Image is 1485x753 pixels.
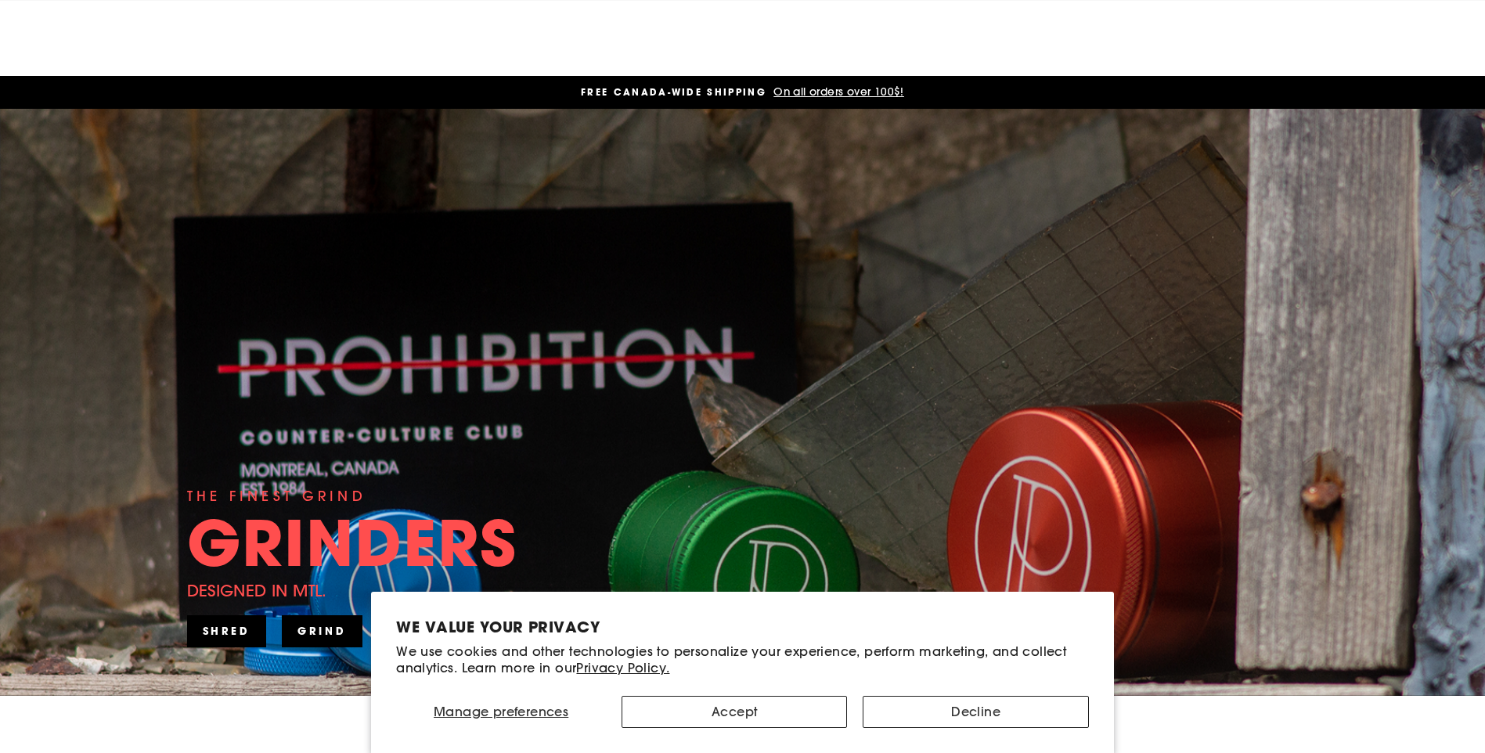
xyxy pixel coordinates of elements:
div: THE FINEST GRIND [187,485,366,507]
span: Manage preferences [434,704,568,719]
a: FREE CANADA-WIDE SHIPPING On all orders over 100$! [191,84,1295,101]
div: GRINDERS [187,511,517,574]
button: Accept [622,696,847,728]
button: Decline [863,696,1088,728]
div: DESIGNED IN MTL. [187,578,327,603]
h2: We value your privacy [396,617,1089,636]
p: We use cookies and other technologies to personalize your experience, perform marketing, and coll... [396,643,1089,676]
a: Privacy Policy. [576,660,669,676]
button: Manage preferences [396,696,606,728]
a: GRIND [282,615,362,647]
span: FREE CANADA-WIDE SHIPPING [581,85,766,99]
span: On all orders over 100$! [770,85,904,99]
a: SHRED [187,615,267,647]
